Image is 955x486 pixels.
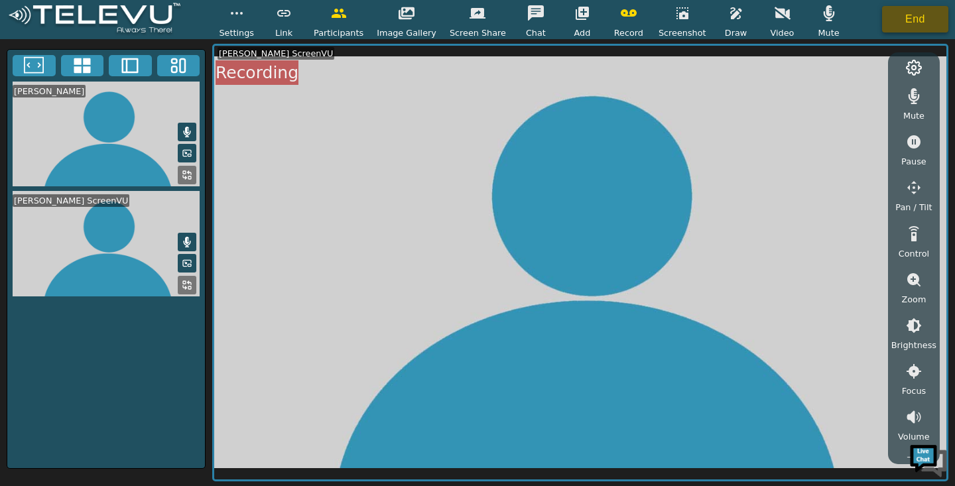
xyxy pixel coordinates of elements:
span: Chat [526,27,546,39]
div: Chat with us now [69,70,223,87]
span: Mute [818,27,839,39]
span: Participants [314,27,363,39]
span: Image Gallery [377,27,436,39]
button: Picture in Picture [178,254,196,273]
span: Add [574,27,591,39]
span: Video [771,27,795,39]
button: Fullscreen [13,55,56,76]
button: Two Window Medium [109,55,152,76]
span: Link [275,27,292,39]
span: Screenshot [659,27,706,39]
span: Focus [902,385,926,397]
span: Brightness [891,339,936,351]
button: Replace Feed [178,276,196,294]
span: Record [614,27,643,39]
div: [PERSON_NAME] [13,85,86,97]
span: Zoom [901,293,926,306]
span: Control [899,247,929,260]
button: End [882,6,948,32]
button: Replace Feed [178,166,196,184]
div: Recording [216,60,298,86]
span: Mute [903,109,924,122]
img: logoWhite.png [7,3,182,36]
span: Settings [219,27,254,39]
span: Draw [725,27,747,39]
span: We're online! [77,154,183,288]
button: Picture in Picture [178,144,196,162]
div: Minimize live chat window [218,7,249,38]
span: Screen Share [450,27,506,39]
button: Mute [178,233,196,251]
img: Chat Widget [909,440,948,479]
div: [PERSON_NAME] ScreenVU [13,194,129,207]
button: Mute [178,123,196,141]
div: [PERSON_NAME] ScreenVU [218,47,334,60]
span: Pause [901,155,926,168]
span: Volume [898,430,930,443]
img: d_736959983_company_1615157101543_736959983 [23,62,56,95]
span: Pan / Tilt [895,201,932,213]
textarea: Type your message and hit 'Enter' [7,335,253,382]
button: Three Window Medium [157,55,200,76]
button: 4x4 [61,55,104,76]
